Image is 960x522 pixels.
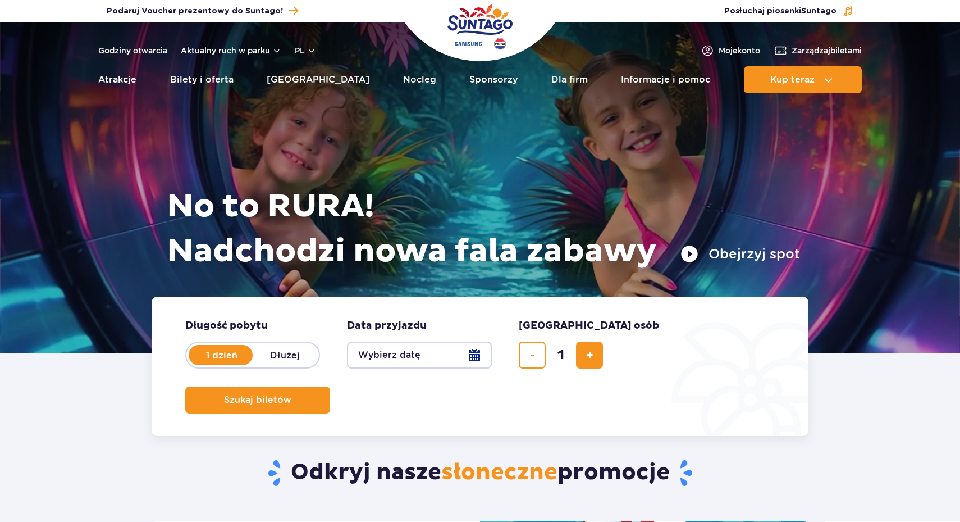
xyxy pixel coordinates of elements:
[519,319,659,333] span: [GEOGRAPHIC_DATA] osób
[724,6,836,17] span: Posłuchaj piosenki
[170,66,234,93] a: Bilety i oferta
[680,245,800,263] button: Obejrzyj spot
[774,44,862,57] a: Zarządzajbiletami
[403,66,436,93] a: Nocleg
[98,45,167,56] a: Godziny otwarcia
[441,459,557,487] span: słoneczne
[719,45,760,56] span: Moje konto
[152,459,809,488] h2: Odkryj nasze promocje
[801,7,836,15] span: Suntago
[792,45,862,56] span: Zarządzaj biletami
[770,75,815,85] span: Kup teraz
[347,319,427,333] span: Data przyjazdu
[547,342,574,369] input: liczba biletów
[167,184,800,274] h1: No to RURA! Nadchodzi nowa fala zabawy
[98,66,136,93] a: Atrakcje
[469,66,518,93] a: Sponsorzy
[152,297,808,436] form: Planowanie wizyty w Park of Poland
[295,45,316,56] button: pl
[519,342,546,369] button: usuń bilet
[253,343,317,367] label: Dłużej
[744,66,862,93] button: Kup teraz
[347,342,492,369] button: Wybierz datę
[576,342,603,369] button: dodaj bilet
[267,66,369,93] a: [GEOGRAPHIC_DATA]
[107,6,283,17] span: Podaruj Voucher prezentowy do Suntago!
[181,46,281,55] button: Aktualny ruch w parku
[724,6,853,17] button: Posłuchaj piosenkiSuntago
[621,66,710,93] a: Informacje i pomoc
[701,44,760,57] a: Mojekonto
[551,66,588,93] a: Dla firm
[107,3,298,19] a: Podaruj Voucher prezentowy do Suntago!
[190,343,254,367] label: 1 dzień
[185,387,330,414] button: Szukaj biletów
[224,395,291,405] span: Szukaj biletów
[185,319,268,333] span: Długość pobytu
